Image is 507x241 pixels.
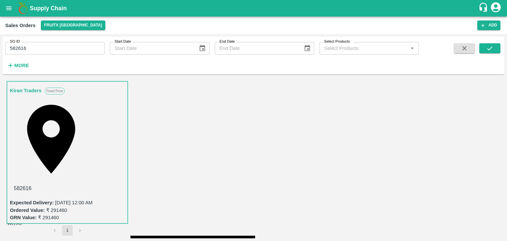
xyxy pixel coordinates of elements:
b: Supply Chain [30,5,67,12]
label: GRN Value: [10,215,37,220]
button: Open [408,44,417,53]
label: ₹ 291460 [38,215,59,220]
button: More [5,60,31,71]
label: Ordered Value: [10,208,45,213]
button: Add [477,20,500,30]
img: logo [17,2,30,15]
button: Choose date [196,42,209,55]
input: Start Date [110,42,193,55]
button: Choose date [301,42,314,55]
input: Enter SO ID [5,42,105,55]
label: Start Date [115,39,131,44]
nav: pagination navigation [49,225,86,236]
p: Fixed Price [45,88,65,95]
label: SO ID [10,39,20,44]
label: Expected Delivery : [10,200,54,205]
label: [DATE] 12:00 AM [55,200,93,205]
div: account of current user [490,1,502,15]
strong: More [14,63,29,68]
input: End Date [215,42,298,55]
div: customer-support [478,2,490,14]
a: Supply Chain [30,4,478,13]
a: Kiran Traders [10,86,42,95]
input: Select Products [321,44,406,53]
button: Select DC [41,20,106,30]
button: page 1 [62,225,73,236]
label: End Date [220,39,235,44]
label: Select Products [324,39,350,44]
button: open drawer [1,1,17,16]
label: ₹ 291460 [46,208,67,213]
div: Sales Orders [5,21,36,30]
div: 582616 [10,181,125,196]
